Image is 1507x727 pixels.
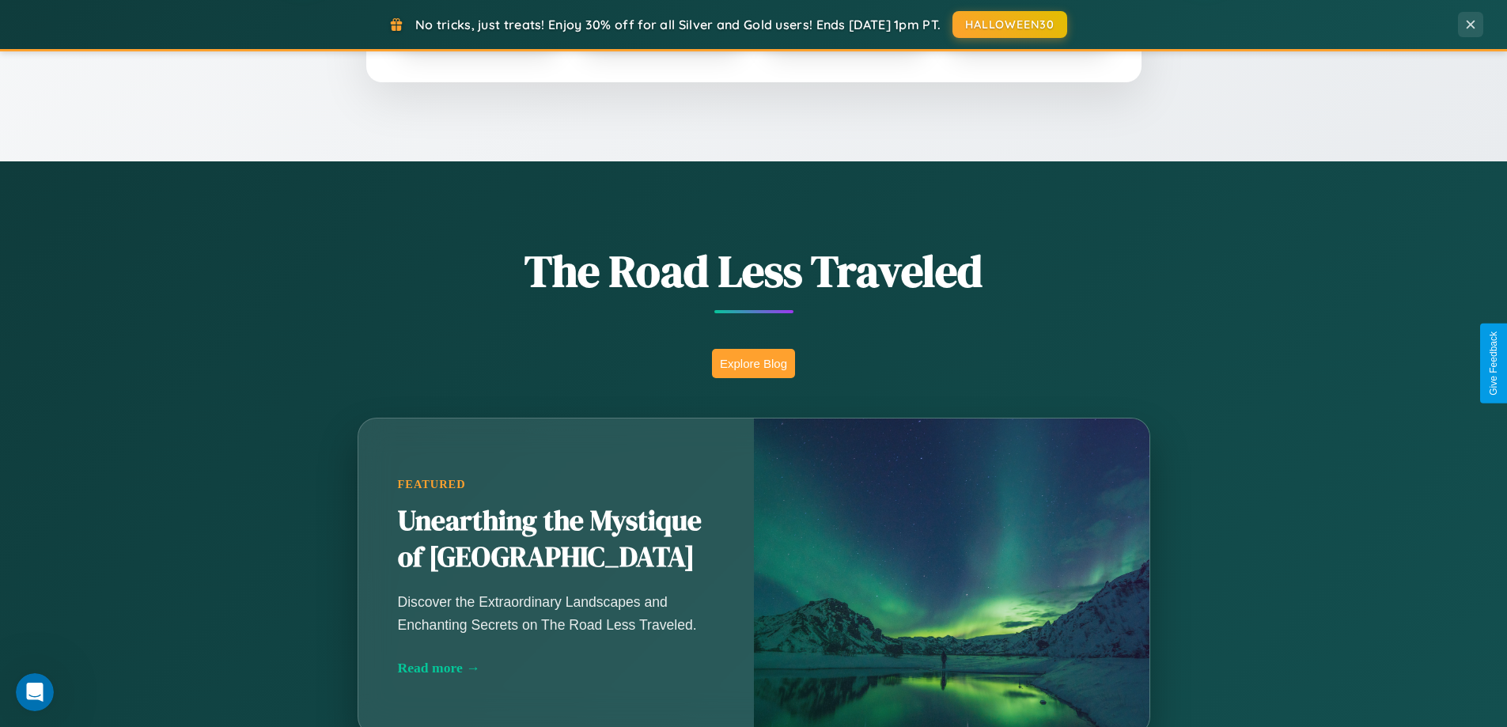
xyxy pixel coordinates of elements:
iframe: Intercom live chat [16,673,54,711]
div: Featured [398,478,714,491]
button: HALLOWEEN30 [952,11,1067,38]
h1: The Road Less Traveled [279,240,1229,301]
div: Read more → [398,660,714,676]
p: Discover the Extraordinary Landscapes and Enchanting Secrets on The Road Less Traveled. [398,591,714,635]
div: Give Feedback [1488,331,1499,396]
span: No tricks, just treats! Enjoy 30% off for all Silver and Gold users! Ends [DATE] 1pm PT. [415,17,941,32]
h2: Unearthing the Mystique of [GEOGRAPHIC_DATA] [398,503,714,576]
button: Explore Blog [712,349,795,378]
